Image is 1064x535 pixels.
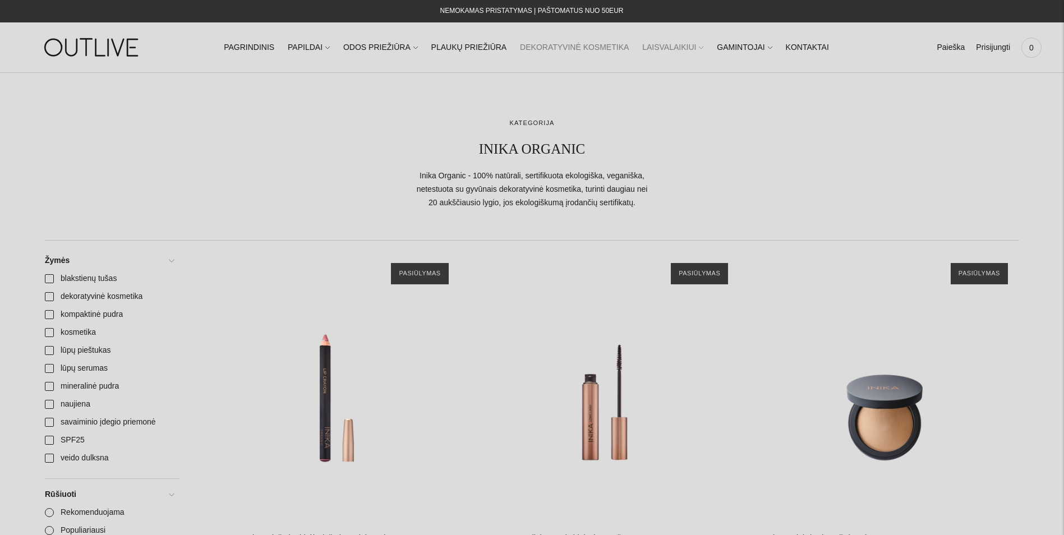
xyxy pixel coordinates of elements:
a: SPF25 [38,431,180,449]
a: dekoratyvinė kosmetika [38,288,180,306]
a: Rekomenduojama [38,504,180,522]
a: lūpų serumas [38,359,180,377]
a: savaiminio įdegio priemonė [38,413,180,431]
a: ODOS PRIEŽIŪRA [343,35,418,60]
a: DEKORATYVINĖ KOSMETIKA [520,35,629,60]
a: Prisijungti [976,35,1010,60]
a: INIKA ORGANIC ilginamasis blakstienų tušas JUODAS 8ML [471,252,740,520]
a: LAISVALAIKIUI [642,35,703,60]
div: NEMOKAMAS PRISTATYMAS Į PAŠTOMATUS NUO 50EUR [440,4,624,18]
a: INIKA ORGANIC lūpų dažų kreidelė pieštukas Pink Nude 3g [191,252,460,520]
a: KONTAKTAI [786,35,829,60]
a: kompaktinė pudra [38,306,180,324]
span: 0 [1024,40,1039,56]
a: Paieška [937,35,965,60]
a: veido dulksna [38,449,180,467]
a: PAPILDAI [288,35,330,60]
img: OUTLIVE [22,28,163,67]
a: INIKA kompaktinė mineralinė pudra NURTURE 8g. [750,252,1019,520]
a: Rūšiuoti [38,486,180,504]
a: blakstienų tušas [38,270,180,288]
a: PAGRINDINIS [224,35,274,60]
a: lūpų pieštukas [38,342,180,359]
a: GAMINTOJAI [717,35,772,60]
a: 0 [1021,35,1042,60]
a: naujiena [38,395,180,413]
a: mineralinė pudra [38,377,180,395]
a: PLAUKŲ PRIEŽIŪRA [431,35,507,60]
a: Žymės [38,252,180,270]
a: kosmetika [38,324,180,342]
